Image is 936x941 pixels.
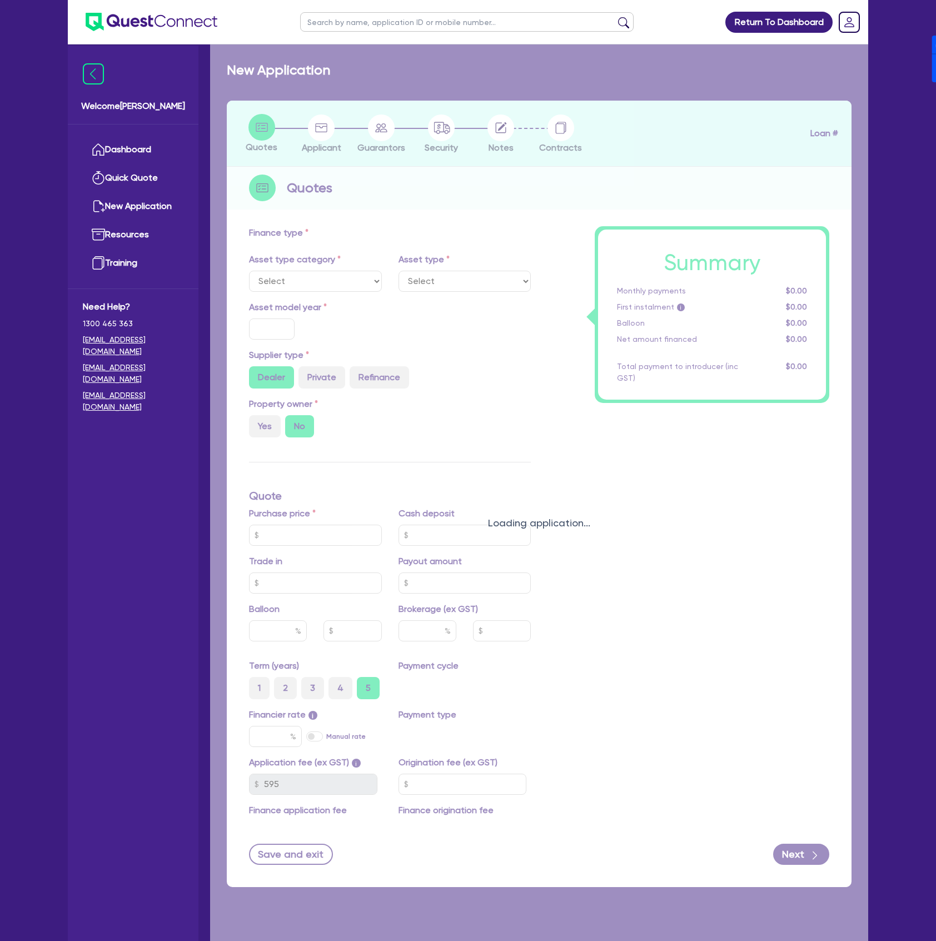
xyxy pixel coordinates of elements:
[83,192,183,221] a: New Application
[83,63,104,84] img: icon-menu-close
[83,318,183,330] span: 1300 465 363
[725,12,833,33] a: Return To Dashboard
[83,300,183,313] span: Need Help?
[83,362,183,385] a: [EMAIL_ADDRESS][DOMAIN_NAME]
[92,171,105,185] img: quick-quote
[83,164,183,192] a: Quick Quote
[835,8,864,37] a: Dropdown toggle
[92,200,105,213] img: new-application
[92,228,105,241] img: resources
[83,249,183,277] a: Training
[83,136,183,164] a: Dashboard
[92,256,105,270] img: training
[83,390,183,413] a: [EMAIL_ADDRESS][DOMAIN_NAME]
[81,99,185,113] span: Welcome [PERSON_NAME]
[83,334,183,357] a: [EMAIL_ADDRESS][DOMAIN_NAME]
[86,13,217,31] img: quest-connect-logo-blue
[300,12,634,32] input: Search by name, application ID or mobile number...
[210,515,868,530] div: Loading application...
[83,221,183,249] a: Resources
